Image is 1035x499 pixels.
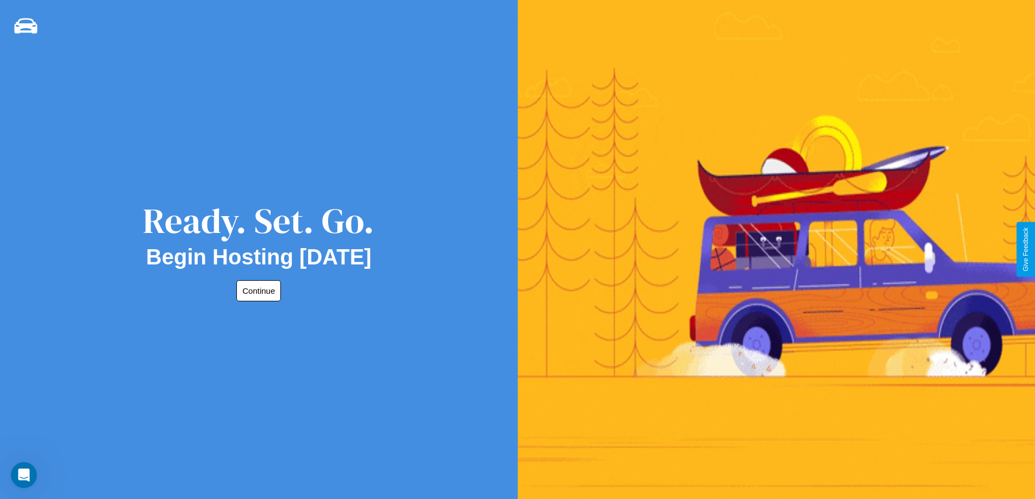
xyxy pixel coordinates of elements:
iframe: Intercom live chat [11,462,37,488]
div: Ready. Set. Go. [143,197,374,245]
h2: Begin Hosting [DATE] [146,245,372,269]
div: Give Feedback [1022,228,1030,271]
button: Continue [236,280,281,301]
